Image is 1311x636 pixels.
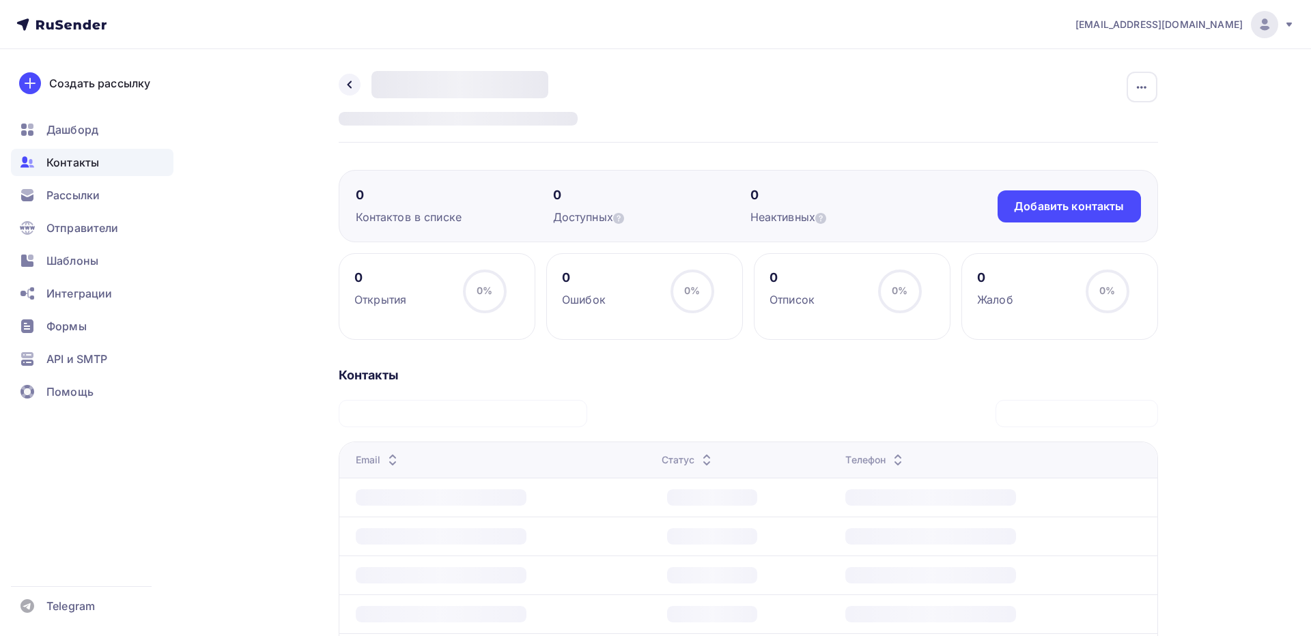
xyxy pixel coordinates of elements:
[46,187,100,203] span: Рассылки
[684,285,700,296] span: 0%
[1075,11,1295,38] a: [EMAIL_ADDRESS][DOMAIN_NAME]
[662,453,716,467] div: Статус
[46,220,119,236] span: Отправители
[553,187,750,203] div: 0
[356,209,553,225] div: Контактов в списке
[11,182,173,209] a: Рассылки
[750,209,948,225] div: Неактивных
[553,209,750,225] div: Доступных
[11,149,173,176] a: Контакты
[46,598,95,614] span: Telegram
[354,270,406,286] div: 0
[46,252,98,269] span: Шаблоны
[11,214,173,242] a: Отправители
[845,453,906,467] div: Телефон
[46,384,94,400] span: Помощь
[46,154,99,171] span: Контакты
[339,367,1158,384] div: Контакты
[977,270,1013,286] div: 0
[562,291,606,308] div: Ошибок
[11,116,173,143] a: Дашборд
[46,121,98,138] span: Дашборд
[46,351,107,367] span: API и SMTP
[46,285,112,302] span: Интеграции
[750,187,948,203] div: 0
[1099,285,1115,296] span: 0%
[770,291,815,308] div: Отписок
[1014,199,1124,214] div: Добавить контакты
[11,313,173,340] a: Формы
[770,270,815,286] div: 0
[977,291,1013,308] div: Жалоб
[1075,18,1243,31] span: [EMAIL_ADDRESS][DOMAIN_NAME]
[354,291,406,308] div: Открытия
[49,75,150,91] div: Создать рассылку
[562,270,606,286] div: 0
[46,318,87,334] span: Формы
[892,285,907,296] span: 0%
[356,453,401,467] div: Email
[356,187,553,203] div: 0
[11,247,173,274] a: Шаблоны
[477,285,492,296] span: 0%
